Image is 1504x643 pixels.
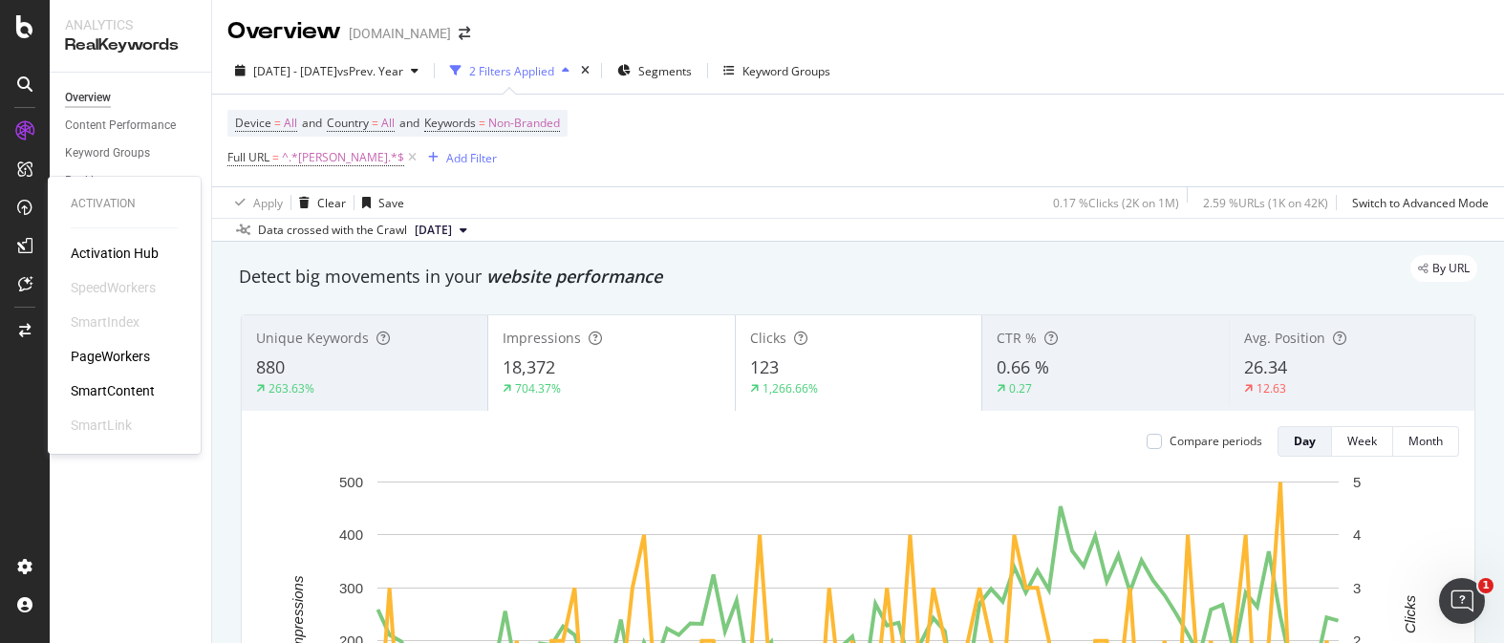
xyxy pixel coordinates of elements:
span: Device [235,115,271,131]
div: Compare periods [1170,433,1262,449]
text: 300 [339,580,363,596]
div: 2.59 % URLs ( 1K on 42K ) [1203,195,1328,211]
span: All [284,110,297,137]
div: Content Performance [65,116,176,136]
span: Segments [638,63,692,79]
div: Keyword Groups [65,143,150,163]
button: Segments [610,55,699,86]
div: Keyword Groups [742,63,830,79]
button: Day [1278,426,1332,457]
button: Keyword Groups [716,55,838,86]
div: Week [1347,433,1377,449]
div: Apply [253,195,283,211]
div: Activation [71,196,178,212]
text: Clicks [1402,594,1418,632]
span: 123 [750,355,779,378]
span: 2025 Sep. 4th [415,222,452,239]
div: Save [378,195,404,211]
div: Add Filter [446,150,497,166]
div: SpeedWorkers [71,278,156,297]
button: [DATE] [407,219,475,242]
text: 5 [1353,474,1361,490]
span: Clicks [750,329,786,347]
button: Add Filter [420,146,497,169]
a: Ranking [65,171,198,191]
span: Unique Keywords [256,329,369,347]
a: Content Performance [65,116,198,136]
span: = [274,115,281,131]
button: 2 Filters Applied [442,55,577,86]
div: 2 Filters Applied [469,63,554,79]
div: 263.63% [269,380,314,397]
div: times [577,61,593,80]
div: 1,266.66% [763,380,818,397]
div: arrow-right-arrow-left [459,27,470,40]
span: Keywords [424,115,476,131]
div: 704.37% [515,380,561,397]
div: Overview [65,88,111,108]
a: Activation Hub [71,244,159,263]
span: Non-Branded [488,110,560,137]
span: ^.*[PERSON_NAME].*$ [282,144,404,171]
span: 18,372 [503,355,555,378]
button: Week [1332,426,1393,457]
div: [DOMAIN_NAME] [349,24,451,43]
span: and [399,115,419,131]
div: SmartLink [71,416,132,435]
iframe: Intercom live chat [1439,578,1485,624]
div: Analytics [65,15,196,34]
span: Full URL [227,149,269,165]
div: RealKeywords [65,34,196,56]
span: = [272,149,279,165]
button: Apply [227,187,283,218]
text: 4 [1353,526,1361,543]
text: 400 [339,526,363,543]
button: Clear [291,187,346,218]
span: vs Prev. Year [337,63,403,79]
a: SmartContent [71,381,155,400]
span: CTR % [997,329,1037,347]
span: [DATE] - [DATE] [253,63,337,79]
span: Impressions [503,329,581,347]
div: Month [1408,433,1443,449]
span: = [372,115,378,131]
text: 3 [1353,580,1361,596]
span: = [479,115,485,131]
span: Avg. Position [1244,329,1325,347]
div: Clear [317,195,346,211]
button: Month [1393,426,1459,457]
div: SmartIndex [71,312,140,332]
button: [DATE] - [DATE]vsPrev. Year [227,55,426,86]
span: 0.66 % [997,355,1049,378]
div: Switch to Advanced Mode [1352,195,1489,211]
span: Country [327,115,369,131]
span: By URL [1432,263,1470,274]
span: All [381,110,395,137]
div: 0.17 % Clicks ( 2K on 1M ) [1053,195,1179,211]
div: Ranking [65,171,107,191]
div: Overview [227,15,341,48]
span: 26.34 [1244,355,1287,378]
div: legacy label [1410,255,1477,282]
div: Data crossed with the Crawl [258,222,407,239]
a: Keyword Groups [65,143,198,163]
div: Day [1294,433,1316,449]
a: PageWorkers [71,347,150,366]
span: and [302,115,322,131]
span: 1 [1478,578,1493,593]
button: Switch to Advanced Mode [1344,187,1489,218]
a: Overview [65,88,198,108]
text: 500 [339,474,363,490]
span: 880 [256,355,285,378]
div: 0.27 [1009,380,1032,397]
button: Save [355,187,404,218]
div: 12.63 [1257,380,1286,397]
